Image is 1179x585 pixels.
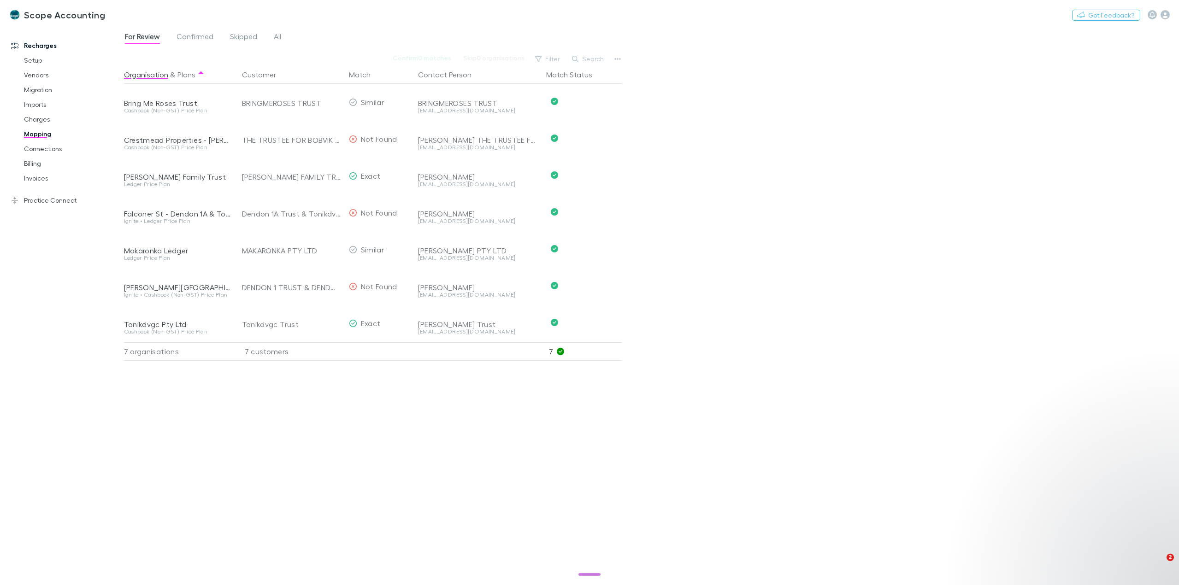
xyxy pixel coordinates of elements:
button: Search [567,53,609,64]
button: Match Status [546,65,603,84]
div: Cashbook (Non-GST) Price Plan [124,145,231,150]
button: Match [349,65,382,84]
span: Similar [361,245,384,254]
button: Skip0 organisations [457,53,531,64]
a: Billing [15,156,129,171]
button: Got Feedback? [1072,10,1140,21]
div: [PERSON_NAME][GEOGRAPHIC_DATA] - Dendon 1 & Dendon 2 Partnership [124,283,231,292]
span: Exact [361,171,381,180]
span: Exact [361,319,381,328]
span: Skipped [230,32,257,44]
div: THE TRUSTEE FOR BOBVIK FAMILY TRUST & THE TRUSTEE FOR [PERSON_NAME] FAMILY TRUST [242,122,342,158]
div: Dendon 1A Trust & Tonikdvgc Trust [242,195,342,232]
div: Bring Me Roses Trust [124,99,231,108]
a: Setup [15,53,129,68]
span: For Review [125,32,160,44]
div: Cashbook (Non-GST) Price Plan [124,108,231,113]
div: Crestmead Properties - [PERSON_NAME] & Bobvik Partnership [124,135,231,145]
div: MAKARONKA PTY LTD [242,232,342,269]
div: Ledger Price Plan [124,255,231,261]
a: Vendors [15,68,129,82]
a: Scope Accounting [4,4,111,26]
span: Confirmed [177,32,213,44]
div: & [124,65,231,84]
a: Migration [15,82,129,97]
svg: Confirmed [551,319,558,326]
button: Organisation [124,65,168,84]
iframe: Intercom live chat [1148,554,1170,576]
div: Tonikdvgc Pty Ltd [124,320,231,329]
svg: Confirmed [551,98,558,105]
div: [PERSON_NAME] Trust [418,320,539,329]
div: DENDON 1 TRUST & DENDON 2 TRUST [242,269,342,306]
a: Mapping [15,127,129,141]
a: Connections [15,141,129,156]
div: [PERSON_NAME] Family Trust [124,172,231,181]
button: Contact Person [418,65,483,84]
button: Customer [242,65,287,84]
a: Recharges [2,38,129,53]
span: Not Found [361,208,397,217]
svg: Confirmed [551,135,558,142]
button: Plans [177,65,195,84]
div: [EMAIL_ADDRESS][DOMAIN_NAME] [418,181,539,187]
p: 7 [549,343,622,360]
h3: Scope Accounting [24,9,105,20]
button: Filter [531,53,566,64]
div: [EMAIL_ADDRESS][DOMAIN_NAME] [418,255,539,261]
div: [EMAIL_ADDRESS][DOMAIN_NAME] [418,145,539,150]
div: 7 customers [235,342,345,361]
div: BRINGMEROSES TRUST [418,99,539,108]
svg: Confirmed [551,171,558,179]
div: 7 organisations [124,342,235,361]
div: [PERSON_NAME] THE TRUSTEE FOR BOBVIK FAMILY TRUST & THE TRUSTEE FOR [PERSON_NAME] FAMILY TRUST [418,135,539,145]
button: Confirm0 matches [387,53,457,64]
span: Similar [361,98,384,106]
div: Falconer St - Dendon 1A & Tonikdvgc Trust Partnership [124,209,231,218]
div: [PERSON_NAME] [418,283,539,292]
div: Makaronka Ledger [124,246,231,255]
div: [EMAIL_ADDRESS][DOMAIN_NAME] [418,329,539,334]
div: [PERSON_NAME] [418,209,539,218]
div: [PERSON_NAME] FAMILY TRUST [242,158,342,195]
div: Tonikdvgc Trust [242,306,342,343]
div: [PERSON_NAME] PTY LTD [418,246,539,255]
div: Ledger Price Plan [124,181,231,187]
a: Invoices [15,171,129,186]
div: Ignite • Cashbook (Non-GST) Price Plan [124,292,231,298]
span: 2 [1167,554,1174,561]
div: [EMAIL_ADDRESS][DOMAIN_NAME] [418,292,539,298]
span: Not Found [361,282,397,291]
div: [EMAIL_ADDRESS][DOMAIN_NAME] [418,108,539,113]
span: All [274,32,281,44]
div: [PERSON_NAME] [418,172,539,181]
svg: Confirmed [551,245,558,252]
img: Scope Accounting's Logo [9,9,20,20]
div: BRINGMEROSES TRUST [242,85,342,122]
span: Not Found [361,135,397,143]
svg: Confirmed [551,208,558,216]
a: Imports [15,97,129,112]
div: Ignite • Ledger Price Plan [124,218,231,224]
a: Practice Connect [2,193,129,208]
svg: Confirmed [551,282,558,289]
div: Cashbook (Non-GST) Price Plan [124,329,231,334]
div: [EMAIL_ADDRESS][DOMAIN_NAME] [418,218,539,224]
a: Charges [15,112,129,127]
